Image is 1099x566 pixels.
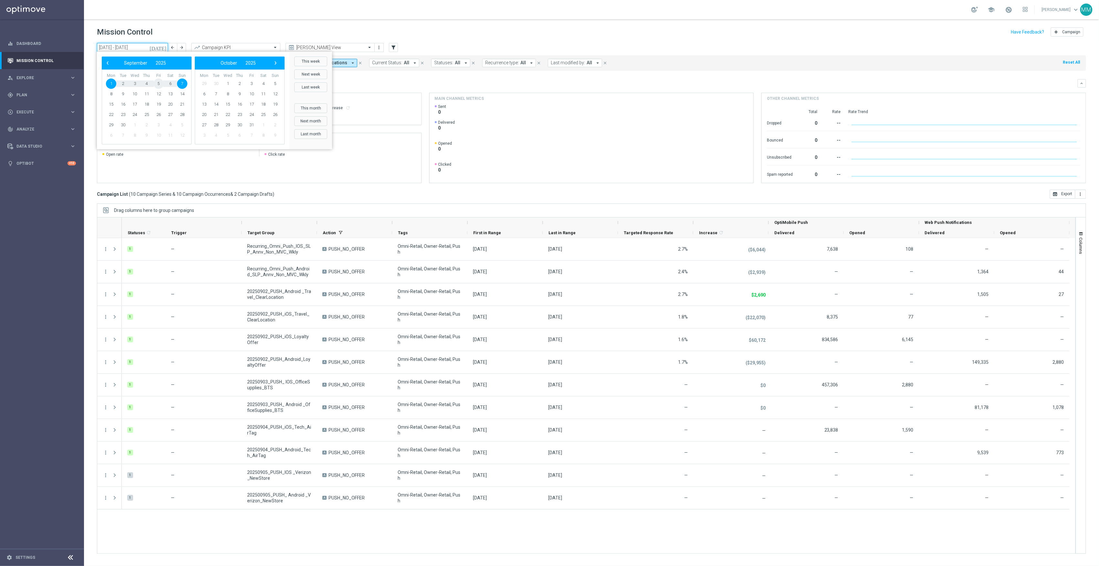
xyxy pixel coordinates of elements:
span: A [322,292,327,296]
span: 21 [211,110,221,120]
span: 0 [438,109,446,115]
th: weekday [141,73,153,79]
div: Plan [7,92,70,98]
i: add [1054,29,1059,35]
h1: Mission Control [97,27,152,37]
span: Columns [1079,237,1084,254]
div: Total [801,109,817,114]
button: Last modified by: All arrow_drop_down [548,59,602,67]
i: keyboard_arrow_down [1080,81,1084,86]
span: 28 [211,120,221,130]
th: weekday [164,73,176,79]
button: Last month [294,129,327,139]
i: more_vert [377,45,382,50]
span: A [322,473,327,477]
span: All [455,60,460,66]
i: more_vert [103,382,109,388]
div: Press SPACE to select this row. [97,306,122,329]
span: 2 [235,79,245,89]
span: Drag columns here to group campaigns [114,208,194,213]
button: more_vert [1075,190,1086,199]
span: 1 [130,120,140,130]
div: Data Studio [7,143,70,149]
button: Next month [294,116,327,126]
span: Delivered [438,120,455,125]
span: 18 [141,99,152,110]
button: ‹ [103,59,112,67]
button: more_vert [103,427,109,433]
div: Analyze [7,126,70,132]
h4: Other channel metrics [767,96,819,101]
span: 29 [223,120,233,130]
button: › [271,59,280,67]
input: Select date range [97,43,168,52]
bs-datepicker-navigation-view: ​ ​ ​ [196,59,280,67]
div: Press SPACE to select this row. [122,442,1070,464]
button: Mission Control [7,58,76,63]
div: Press SPACE to select this row. [97,464,122,487]
span: 22 [106,110,116,120]
span: 4 [141,79,152,89]
button: 2025 [241,59,260,67]
span: 21 [177,99,187,110]
span: 1 [106,79,116,89]
span: 4 [258,79,268,89]
span: 0 [438,125,455,131]
th: weekday [210,73,222,79]
span: A [322,360,327,364]
button: Next week [294,69,327,79]
button: keyboard_arrow_down [1078,79,1086,88]
span: 15 [223,99,233,110]
div: lightbulb Optibot +10 [7,161,76,166]
span: 9 [118,89,128,99]
div: Press SPACE to select this row. [97,351,122,374]
i: more_vert [103,450,109,456]
button: close [602,59,608,67]
div: track_changes Analyze keyboard_arrow_right [7,127,76,132]
button: Current Status: All arrow_drop_down [369,59,419,67]
div: -- [825,117,841,128]
span: 20 [165,99,175,110]
span: 3 [153,120,164,130]
span: 8 [106,89,116,99]
i: filter_alt [391,45,396,50]
i: arrow_drop_down [412,60,418,66]
th: weekday [222,73,234,79]
h4: Main channel metrics [435,96,484,101]
i: refresh [345,105,351,110]
div: Press SPACE to select this row. [97,419,122,442]
span: 3 [246,79,257,89]
div: Press SPACE to select this row. [97,442,122,464]
a: Dashboard [16,35,76,52]
th: weekday [246,73,257,79]
div: Press SPACE to select this row. [122,238,1070,261]
span: 6 [106,130,116,141]
span: All [520,60,526,66]
span: 24 [246,110,257,120]
th: weekday [117,73,129,79]
button: more_vert [103,472,109,478]
div: -- [327,110,416,118]
i: more_vert [103,495,109,501]
button: Last week [294,82,327,92]
button: play_circle_outline Execute keyboard_arrow_right [7,110,76,115]
span: Data Studio [16,144,70,148]
span: keyboard_arrow_down [1073,6,1080,13]
span: 2025 [156,60,166,66]
span: 15 [106,99,116,110]
i: arrow_drop_down [463,60,469,66]
div: Press SPACE to select this row. [122,261,1070,283]
i: keyboard_arrow_right [70,109,76,115]
span: A [322,270,327,274]
span: 13 [165,89,175,99]
span: 23 [235,110,245,120]
button: more_vert [103,359,109,365]
span: 6 [199,89,209,99]
span: A [322,405,327,409]
button: 2025 [152,59,170,67]
span: 12 [153,89,164,99]
div: Press SPACE to select this row. [122,396,1070,419]
div: Press SPACE to select this row. [97,238,122,261]
div: Mission Control [7,52,76,69]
